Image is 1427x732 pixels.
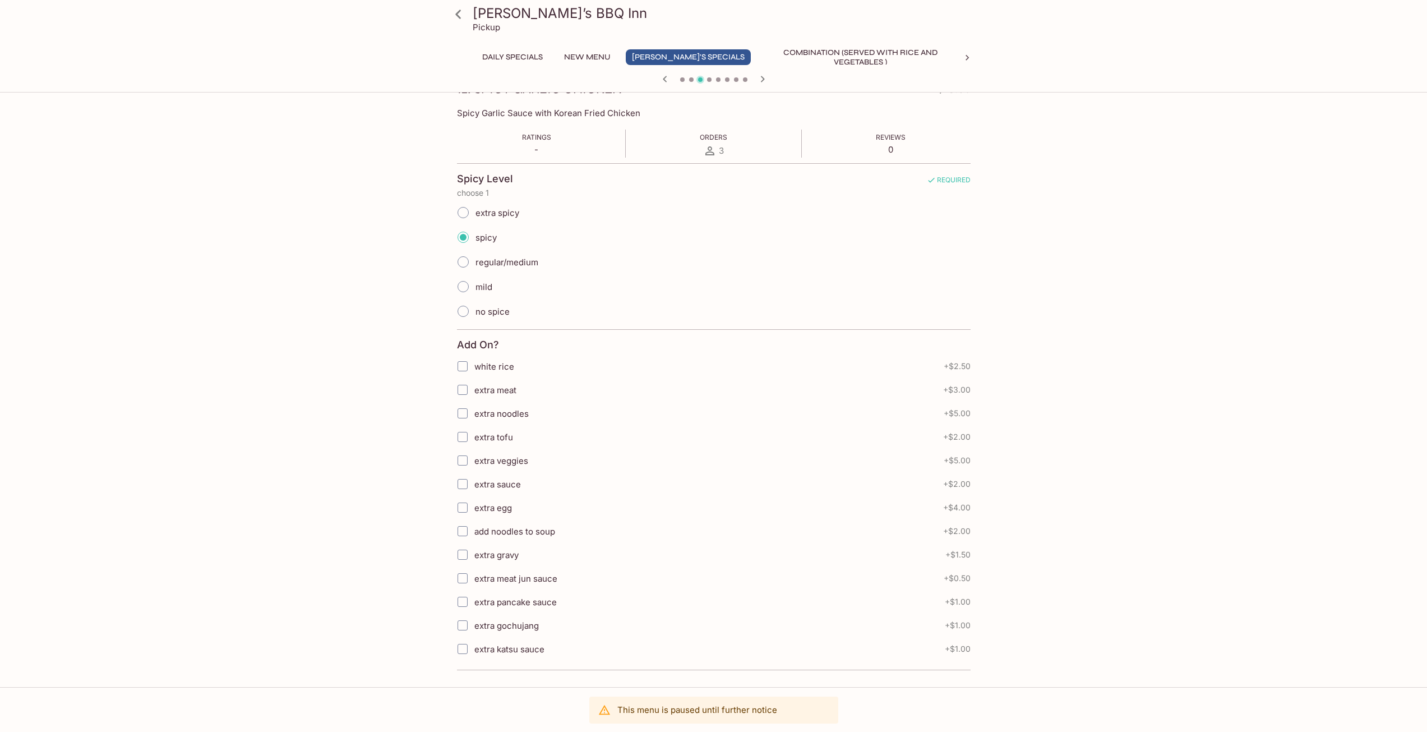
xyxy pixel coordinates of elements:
[474,573,557,584] span: extra meat jun sauce
[474,597,557,607] span: extra pancake sauce
[474,432,513,443] span: extra tofu
[719,145,724,156] span: 3
[943,432,971,441] span: + $2.00
[927,176,971,188] span: REQUIRED
[943,480,971,489] span: + $2.00
[943,503,971,512] span: + $4.00
[760,49,962,65] button: Combination (Served with Rice and Vegetables )
[473,4,974,22] h3: [PERSON_NAME]’s BBQ Inn
[475,282,492,292] span: mild
[945,597,971,606] span: + $1.00
[474,526,555,537] span: add noodles to soup
[476,49,549,65] button: Daily Specials
[876,133,906,141] span: Reviews
[475,208,519,218] span: extra spicy
[522,144,551,155] p: -
[558,49,617,65] button: New Menu
[457,173,513,185] h4: Spicy Level
[474,620,539,631] span: extra gochujang
[474,479,521,490] span: extra sauce
[945,621,971,630] span: + $1.00
[474,455,528,466] span: extra veggies
[944,409,971,418] span: + $5.00
[457,188,971,197] p: choose 1
[945,644,971,653] span: + $1.00
[473,22,500,33] p: Pickup
[944,362,971,371] span: + $2.50
[457,108,971,118] p: Spicy Garlic Sauce with Korean Fried Chicken
[943,385,971,394] span: + $3.00
[945,550,971,559] span: + $1.50
[474,550,519,560] span: extra gravy
[457,339,499,351] h4: Add On?
[474,385,516,395] span: extra meat
[475,306,510,317] span: no spice
[944,574,971,583] span: + $0.50
[876,144,906,155] p: 0
[474,408,529,419] span: extra noodles
[944,456,971,465] span: + $5.00
[626,49,751,65] button: [PERSON_NAME]'s Specials
[475,257,538,268] span: regular/medium
[522,133,551,141] span: Ratings
[474,644,544,655] span: extra katsu sauce
[474,361,514,372] span: white rice
[617,705,777,715] p: This menu is paused until further notice
[474,503,512,513] span: extra egg
[943,527,971,536] span: + $2.00
[700,133,727,141] span: Orders
[475,232,497,243] span: spicy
